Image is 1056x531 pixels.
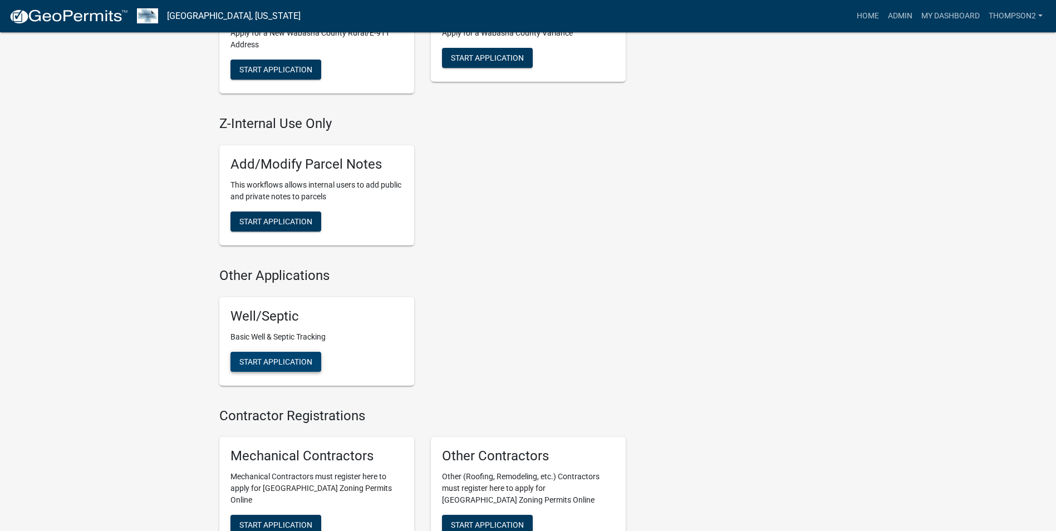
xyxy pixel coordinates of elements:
[442,471,615,506] p: Other (Roofing, Remodeling, etc.) Contractors must register here to apply for [GEOGRAPHIC_DATA] Z...
[230,331,403,343] p: Basic Well & Septic Tracking
[239,65,312,74] span: Start Application
[219,408,626,424] h4: Contractor Registrations
[219,268,626,395] wm-workflow-list-section: Other Applications
[239,520,312,529] span: Start Application
[230,27,403,51] p: Apply for a New Wabasha County Rural/E-911 Address
[230,471,403,506] p: Mechanical Contractors must register here to apply for [GEOGRAPHIC_DATA] Zoning Permits Online
[239,217,312,226] span: Start Application
[451,520,524,529] span: Start Application
[230,179,403,203] p: This workflows allows internal users to add public and private notes to parcels
[230,212,321,232] button: Start Application
[442,27,615,39] p: Apply for a Wabasha County Variance
[137,8,158,23] img: Wabasha County, Minnesota
[230,308,403,324] h5: Well/Septic
[984,6,1047,27] a: Thompson2
[852,6,883,27] a: Home
[230,156,403,173] h5: Add/Modify Parcel Notes
[917,6,984,27] a: My Dashboard
[230,448,403,464] h5: Mechanical Contractors
[442,448,615,464] h5: Other Contractors
[167,7,301,26] a: [GEOGRAPHIC_DATA], [US_STATE]
[451,53,524,62] span: Start Application
[219,268,626,284] h4: Other Applications
[883,6,917,27] a: Admin
[230,60,321,80] button: Start Application
[219,116,626,132] h4: Z-Internal Use Only
[442,48,533,68] button: Start Application
[230,352,321,372] button: Start Application
[239,357,312,366] span: Start Application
